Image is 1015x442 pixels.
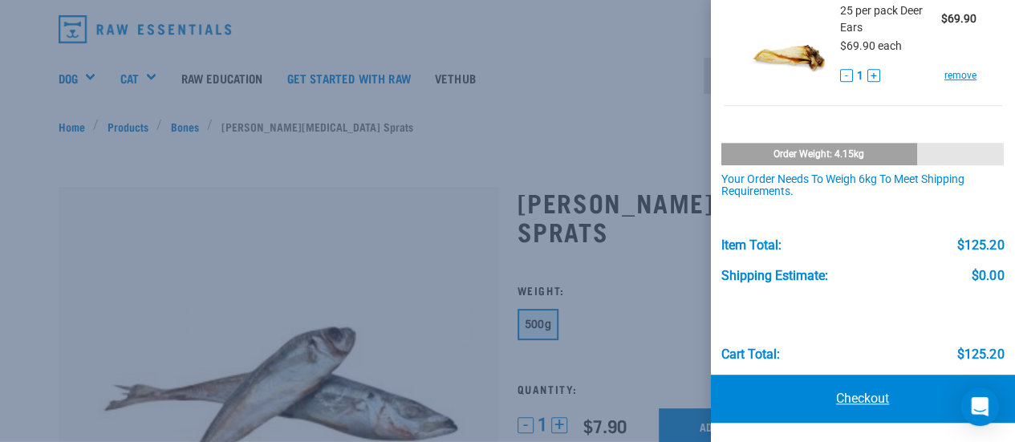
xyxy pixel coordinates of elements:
div: Shipping Estimate: [721,269,828,283]
span: 1 [857,67,863,84]
span: 25 per pack Deer Ears [840,2,941,36]
span: $69.90 each [840,39,902,52]
img: Deer Ears [749,2,828,85]
strong: $69.90 [941,12,976,25]
div: Open Intercom Messenger [960,387,999,426]
div: $125.20 [957,347,1004,362]
button: + [867,69,880,82]
div: $0.00 [972,269,1004,283]
div: Your order needs to weigh 6kg to meet shipping requirements. [721,173,1004,199]
div: $125.20 [957,238,1004,253]
div: Cart total: [721,347,780,362]
a: remove [944,68,976,83]
button: - [840,69,853,82]
div: Order weight: 4.15kg [721,143,917,165]
div: Item Total: [721,238,782,253]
